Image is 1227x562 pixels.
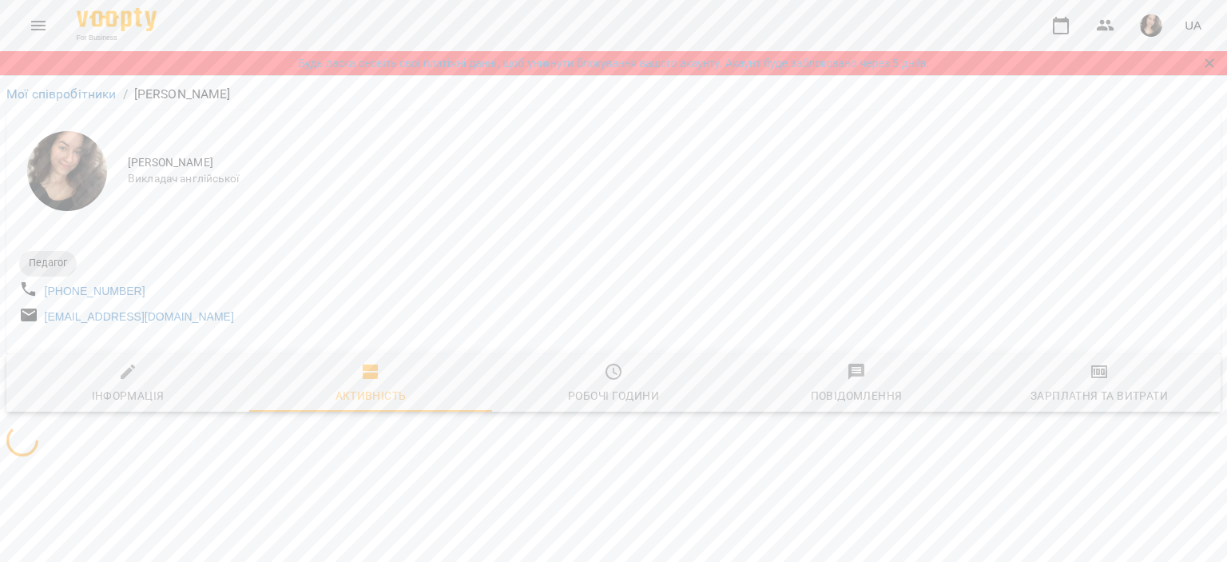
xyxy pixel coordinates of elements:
a: Будь ласка оновіть свої платіжні данні, щоб уникнути блокування вашого акаунту. Акаунт буде забло... [298,55,929,71]
span: Викладач англійської [128,171,1208,187]
div: Зарплатня та Витрати [1030,386,1168,405]
button: Menu [19,6,58,45]
p: [PERSON_NAME] [134,85,231,104]
img: af1f68b2e62f557a8ede8df23d2b6d50.jpg [1140,14,1162,37]
a: [EMAIL_ADDRESS][DOMAIN_NAME] [45,310,234,323]
span: [PERSON_NAME] [128,155,1208,171]
span: For Business [77,33,157,43]
div: Повідомлення [811,386,903,405]
button: UA [1178,10,1208,40]
img: Voopty Logo [77,8,157,31]
a: Мої співробітники [6,86,117,102]
img: Самчук Анастасія Олександрівна [27,131,107,211]
div: Робочі години [568,386,659,405]
span: Педагог [19,256,77,270]
div: Інформація [92,386,165,405]
span: UA [1185,17,1201,34]
li: / [123,85,128,104]
a: [PHONE_NUMBER] [45,285,145,297]
div: Активність [336,386,407,405]
button: Закрити сповіщення [1198,52,1221,74]
nav: breadcrumb [6,85,1221,104]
